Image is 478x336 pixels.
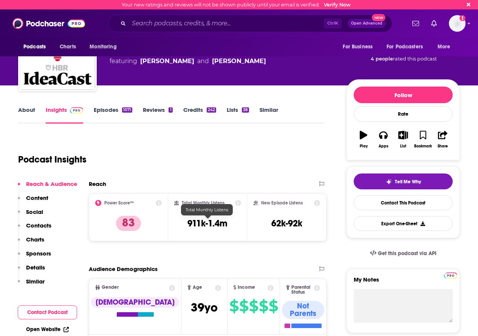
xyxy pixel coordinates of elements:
div: A weekly podcast [110,48,266,66]
div: Rate [354,106,453,122]
button: Contacts [18,222,51,236]
span: Total Monthly Listens [186,207,228,212]
span: For Podcasters [387,42,423,52]
a: InsightsPodchaser Pro [46,106,83,124]
h2: Audience Demographics [89,265,158,273]
h3: 62k-92k [271,218,302,229]
button: Sponsors [18,250,51,264]
span: $ [239,300,248,312]
div: Play [360,144,368,149]
span: New [372,14,385,21]
a: Alison Beard [140,57,194,66]
a: Charts [55,40,80,54]
a: About [18,106,35,124]
span: 39 yo [191,300,218,315]
a: Credits242 [183,106,216,124]
div: Apps [379,144,388,149]
button: open menu [382,40,434,54]
img: User Profile [449,15,466,32]
h3: 911k-1.4m [187,218,227,229]
button: Play [354,126,373,153]
button: open menu [432,40,460,54]
button: Reach & Audience [18,180,77,194]
a: Reviews1 [143,106,172,124]
div: [DEMOGRAPHIC_DATA] [91,297,179,308]
span: Age [193,285,202,290]
button: Social [18,208,43,222]
img: Podchaser Pro [444,273,457,279]
a: Pro website [444,271,457,279]
a: Show notifications dropdown [409,17,422,30]
button: Apps [373,126,393,153]
a: Show notifications dropdown [428,17,440,30]
div: Not Parents [282,301,324,319]
a: Similar [260,106,278,124]
h2: New Episode Listens [261,200,303,206]
button: Content [18,194,48,208]
button: Similar [18,278,45,292]
button: Show profile menu [449,15,466,32]
button: List [393,126,413,153]
span: More [438,42,450,52]
span: Ctrl K [324,19,342,28]
div: 1 [169,107,172,113]
button: Follow [354,87,453,103]
span: Charts [60,42,76,52]
a: Episodes1071 [94,106,132,124]
button: Bookmark [413,126,433,153]
span: featuring [110,57,266,66]
span: For Business [343,42,373,52]
p: 83 [116,216,141,231]
a: Contact This Podcast [354,195,453,210]
img: tell me why sparkle [386,179,392,185]
p: Charts [26,236,44,243]
span: $ [249,300,258,312]
input: Search podcasts, credits, & more... [129,17,324,29]
img: Podchaser - Follow, Share and Rate Podcasts [12,16,85,31]
p: Details [26,264,45,271]
div: List [400,144,406,149]
div: 1071 [122,107,132,113]
span: Monitoring [90,42,116,52]
button: Charts [18,236,44,250]
span: Tell Me Why [395,179,421,185]
span: $ [269,300,278,312]
a: Lists38 [227,106,249,124]
a: Verify Now [324,2,351,8]
a: Open Website [26,326,69,333]
h2: Reach [89,180,106,187]
button: tell me why sparkleTell Me Why [354,173,453,189]
p: Content [26,194,48,201]
div: 242 [207,107,216,113]
div: Search podcasts, credits, & more... [108,15,392,32]
div: 38 [242,107,249,113]
span: rated this podcast [393,56,437,62]
h2: Total Monthly Listens [182,200,224,206]
span: Income [238,285,255,290]
button: Contact Podcast [18,305,77,319]
p: Similar [26,278,45,285]
a: Curt Nickisch [212,57,266,66]
span: $ [259,300,268,312]
span: $ [229,300,238,312]
span: and [197,57,209,66]
span: Open Advanced [351,22,382,25]
div: Share [438,144,448,149]
div: Bookmark [414,144,432,149]
button: Export One-Sheet [354,216,453,231]
label: My Notes [354,276,453,289]
svg: Email not verified [459,15,466,21]
span: Logged in as MegnaMakan [449,15,466,32]
button: open menu [84,40,126,54]
p: Reach & Audience [26,180,77,187]
span: Gender [102,285,119,290]
button: Open AdvancedNew [348,19,386,28]
p: Social [26,208,43,215]
a: Get this podcast via API [364,244,442,263]
span: Parental Status [291,285,312,295]
button: Details [18,264,45,278]
h1: Podcast Insights [18,154,87,165]
button: open menu [337,40,382,54]
span: 4 people [371,56,393,62]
